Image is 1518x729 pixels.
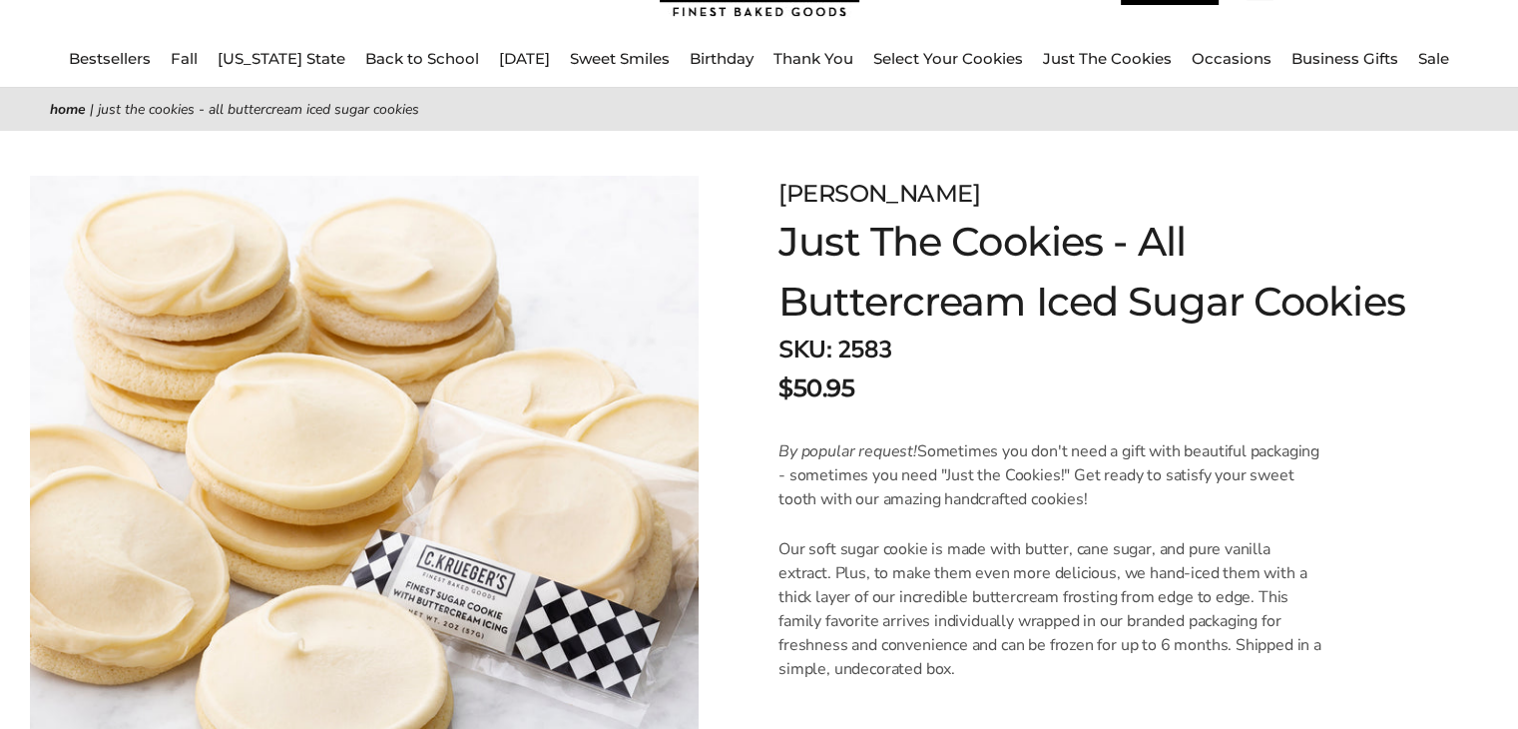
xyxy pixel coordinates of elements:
span: 2583 [837,334,891,365]
a: Business Gifts [1291,49,1398,68]
a: Fall [171,49,198,68]
em: By popular request! [778,440,917,462]
h1: Just The Cookies - All Buttercream Iced Sugar Cookies [778,212,1415,332]
span: $50.95 [778,370,854,406]
span: | [90,100,94,119]
nav: breadcrumbs [50,98,1468,121]
a: Select Your Cookies [873,49,1023,68]
a: Bestsellers [69,49,151,68]
a: [US_STATE] State [218,49,345,68]
div: [PERSON_NAME] [778,176,1415,212]
a: Occasions [1192,49,1271,68]
a: Back to School [365,49,479,68]
a: Sweet Smiles [570,49,670,68]
a: Home [50,100,86,119]
a: Just The Cookies [1043,49,1172,68]
p: Sometimes you don't need a gift with beautiful packaging - sometimes you need "Just the Cookies!"... [778,439,1324,511]
strong: SKU: [778,334,831,365]
a: Thank You [773,49,853,68]
a: Sale [1418,49,1449,68]
a: [DATE] [499,49,550,68]
p: Our soft sugar cookie is made with butter, cane sugar, and pure vanilla extract. Plus, to make th... [778,537,1324,681]
span: Just The Cookies - All Buttercream Iced Sugar Cookies [98,100,419,119]
a: Birthday [690,49,754,68]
